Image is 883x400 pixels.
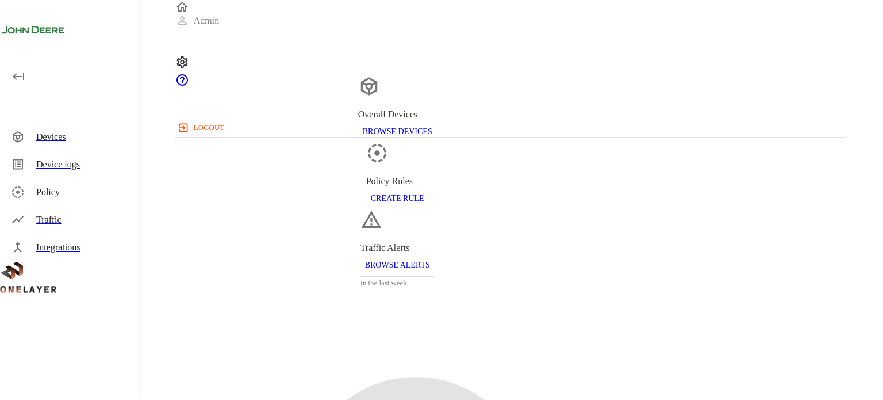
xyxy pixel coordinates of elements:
[360,241,435,255] div: Traffic Alerts
[360,255,435,276] button: BROWSE ALERTS
[360,260,435,269] a: BROWSE ALERTS
[366,188,429,209] button: CREATE RULE
[175,79,189,89] span: Support Portal
[366,174,429,188] div: Policy Rules
[175,79,189,89] a: onelayer-support
[175,119,229,137] button: logout
[194,14,219,28] p: Admin
[366,193,429,203] a: CREATE RULE
[360,277,435,290] h3: In the last week
[175,119,846,137] a: logout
